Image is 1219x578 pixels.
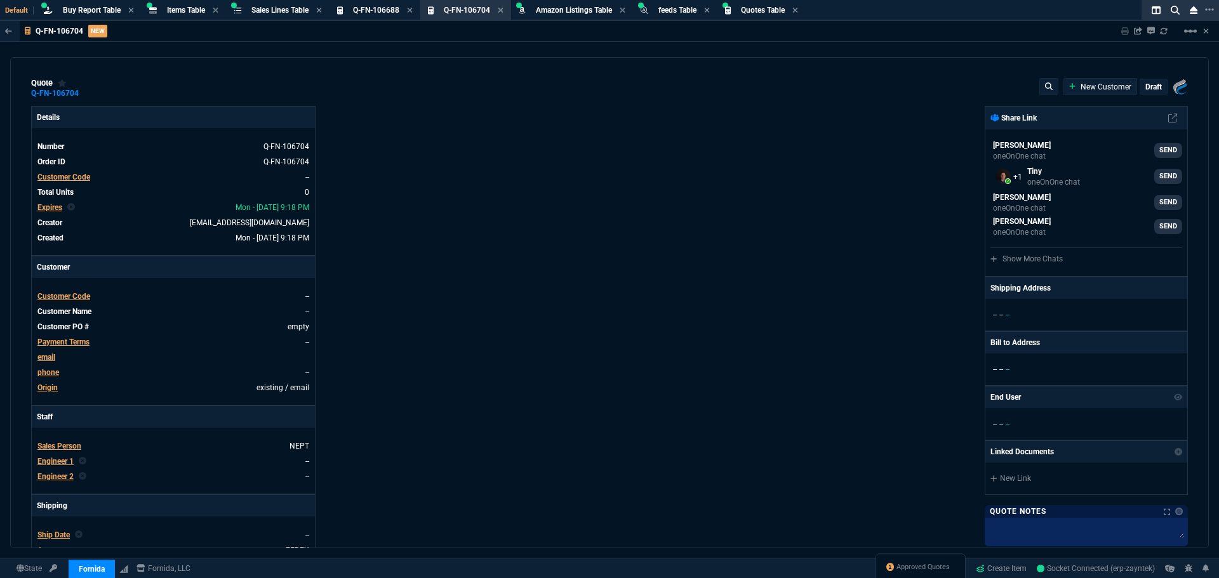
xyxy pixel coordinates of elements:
tr: See Marketplace Order [37,140,310,153]
a: msbcCompanyName [133,563,194,574]
nx-icon: Clear selected rep [79,456,86,467]
span: -- [1006,419,1009,428]
a: -- [305,173,309,181]
span: Approved Quotes [896,562,950,572]
nx-icon: Close Workbench [1185,3,1202,18]
span: Amazon Listings Table [536,6,612,15]
p: Customer [32,256,315,278]
span: Number [37,142,64,151]
span: Q-FN-106688 [353,6,399,15]
a: Origin [37,383,58,392]
p: [PERSON_NAME] [993,140,1051,151]
span: Items Table [167,6,205,15]
span: -- [305,530,309,539]
tr: undefined [37,186,310,199]
a: mike.drumm@velasea.com,ryan.neptune@fornida.com [990,140,1182,161]
p: Q-FN-106704 [36,26,83,36]
p: oneOnOne chat [993,151,1051,161]
span: -- [999,419,1003,428]
nx-icon: Open New Tab [1205,4,1214,16]
tr: undefined [37,320,310,333]
nx-icon: Back to Table [5,27,12,36]
div: Add to Watchlist [58,78,67,88]
span: 2025-08-18T21:18:13.659Z [236,233,309,242]
tr: undefined [37,171,310,183]
span: Sales Lines Table [251,6,309,15]
p: Details [32,107,315,128]
nx-icon: Clear selected rep [79,471,86,482]
span: Quotes Table [741,6,785,15]
span: -- [999,310,1003,319]
span: -- [1006,365,1009,374]
tr: undefined [37,216,310,229]
a: Create Item [971,559,1032,578]
p: Bill to Address [990,337,1040,348]
tr: undefined [37,381,310,394]
span: Q-FN-106704 [444,6,490,15]
nx-icon: Close Tab [792,6,798,16]
span: NEW [88,25,107,37]
span: tiny@fornida.com [190,218,309,227]
span: Expires [37,203,62,212]
a: Global State [13,563,46,574]
p: Shipping [32,495,315,516]
tr: undefined [37,351,310,364]
span: Customer PO # [37,322,89,331]
a: empty [288,322,309,331]
nx-icon: Show/Hide End User to Customer [1174,391,1183,403]
span: Sales Person [37,442,81,450]
tr: undefined [37,529,310,541]
p: Tiny [1027,166,1080,177]
span: Engineer 1 [37,457,74,466]
a: zlKAlsDr5fUGCZXtAAE6 [1037,563,1155,574]
a: SEND [1154,195,1182,210]
span: email [37,353,55,362]
span: 0 [305,188,309,197]
a: -- [305,307,309,316]
tr: undefined [37,305,310,318]
p: oneOnOne chat [993,227,1051,237]
div: quote [31,78,67,88]
span: Socket Connected (erp-zayntek) [1037,564,1155,573]
tr: undefined [37,201,310,214]
mat-icon: Example home icon [1183,23,1198,39]
span: -- [1006,310,1009,319]
span: Customer Code [37,292,90,301]
p: Linked Documents [990,446,1054,457]
a: sarah.costa@fornida.com,ryan.neptune@fornida.com [990,216,1182,237]
nx-icon: Close Tab [498,6,503,16]
a: -- [305,368,309,377]
a: SEND [1154,143,1182,158]
a: -- [305,472,309,481]
a: NEPT [290,442,309,450]
nx-icon: Close Tab [213,6,218,16]
nx-icon: Split Panels [1147,3,1166,18]
p: Share Link [990,112,1037,124]
tr: undefined [37,440,310,452]
a: New Customer [1069,81,1132,93]
span: -- [993,310,997,319]
tr: undefined [37,336,310,348]
a: Q-FN-106704 [31,93,79,95]
span: Buy Report Table [63,6,121,15]
tr: undefined [37,366,310,379]
span: Engineer 2 [37,472,74,481]
span: Payment Terms [37,338,90,346]
a: -- [305,457,309,466]
a: ctaylor@SonicWall.com,ryan.neptune@fornida.com [990,192,1182,213]
span: Agent [37,546,58,555]
p: [PERSON_NAME] [993,192,1051,203]
tr: undefined [37,455,310,468]
p: oneOnOne chat [1027,177,1080,187]
nx-icon: Close Tab [128,6,134,16]
span: Created [37,233,63,242]
span: Customer Name [37,307,91,316]
tr: undefined [37,290,310,303]
a: SEND [1154,219,1182,234]
span: Default [5,6,34,15]
tr: undefined [37,232,310,244]
span: existing / email [256,383,309,392]
a: Show More Chats [990,254,1063,263]
p: Quote Notes [990,506,1046,516]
